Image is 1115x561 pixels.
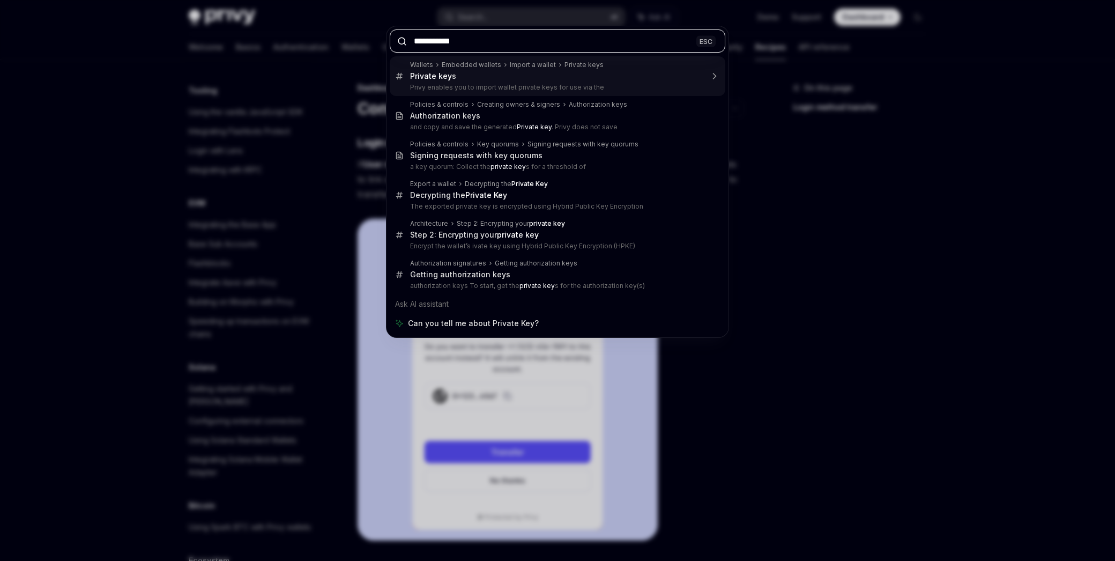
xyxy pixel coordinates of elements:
div: Creating owners & signers [477,100,560,109]
p: Privy enables you to import wallet private keys for use via the [410,83,703,92]
b: Private Key [511,180,548,188]
div: Signing requests with key quorums [410,151,542,160]
b: private key [519,282,555,290]
p: The exported private key is encrypted using Hybrid Public Key Encryption [410,202,703,211]
div: Getting authorization keys [410,270,510,279]
div: Step 2: Encrypting your [457,219,565,228]
p: and copy and save the generated . Privy does not save [410,123,703,131]
b: Private key [410,71,452,80]
b: private key [497,230,539,239]
div: Policies & controls [410,140,469,149]
div: Decrypting the [410,190,507,200]
div: Authorization signatures [410,259,486,268]
p: Encrypt the wallet’s ivate key using Hybrid Public Key Encryption (HPKE) [410,242,703,250]
b: private key [490,163,526,171]
div: Export a wallet [410,180,456,188]
div: Decrypting the [465,180,548,188]
div: Step 2: Encrypting your [410,230,539,240]
p: a key quorum: Collect the s for a threshold of [410,163,703,171]
div: Private keys [564,61,604,69]
div: Authorization keys [569,100,627,109]
div: Signing requests with key quorums [527,140,638,149]
div: Ask AI assistant [390,294,725,314]
b: Private key [517,123,552,131]
p: authorization keys To start, get the s for the authorization key(s) [410,282,703,290]
div: Embedded wallets [442,61,501,69]
div: ESC [696,35,716,47]
div: Getting authorization keys [495,259,577,268]
div: Policies & controls [410,100,469,109]
div: Wallets [410,61,433,69]
div: Authorization keys [410,111,480,121]
b: private key [529,219,565,227]
div: s [410,71,456,81]
span: Can you tell me about Private Key? [408,318,539,329]
div: Architecture [410,219,448,228]
b: Private Key [465,190,507,200]
div: Key quorums [477,140,519,149]
div: Import a wallet [510,61,556,69]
